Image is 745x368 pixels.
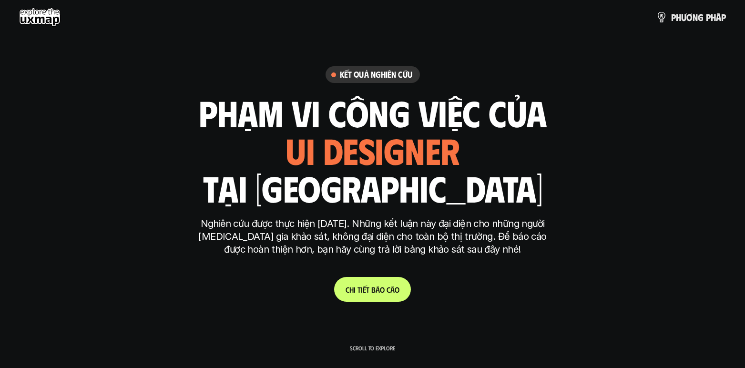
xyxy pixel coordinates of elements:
[354,285,356,294] span: i
[334,277,411,302] a: Chitiếtbáocáo
[203,168,542,208] h1: tại [GEOGRAPHIC_DATA]
[357,285,361,294] span: t
[376,285,380,294] span: á
[349,285,354,294] span: h
[395,285,399,294] span: o
[346,285,349,294] span: C
[671,12,676,22] span: p
[681,12,686,22] span: ư
[706,12,711,22] span: p
[716,12,721,22] span: á
[676,12,681,22] span: h
[340,69,412,80] h6: Kết quả nghiên cứu
[371,285,376,294] span: b
[380,285,385,294] span: o
[361,285,363,294] span: i
[363,285,366,294] span: ế
[366,285,369,294] span: t
[390,285,395,294] span: á
[711,12,716,22] span: h
[686,12,693,22] span: ơ
[656,8,726,27] a: phươngpháp
[693,12,698,22] span: n
[199,92,547,133] h1: phạm vi công việc của
[387,285,390,294] span: c
[698,12,704,22] span: g
[194,217,551,256] p: Nghiên cứu được thực hiện [DATE]. Những kết luận này đại diện cho những người [MEDICAL_DATA] gia ...
[350,345,395,351] p: Scroll to explore
[721,12,726,22] span: p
